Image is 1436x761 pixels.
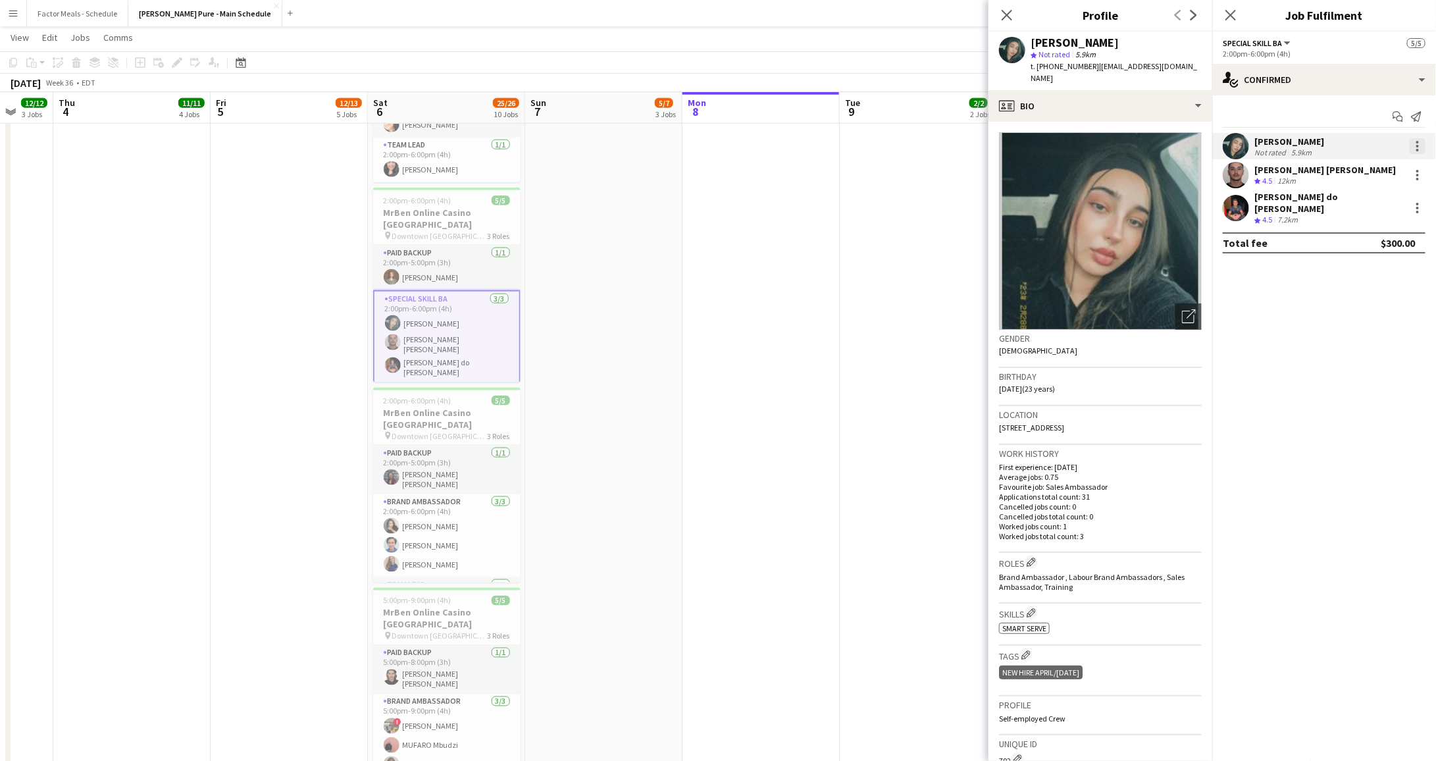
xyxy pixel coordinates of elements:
span: 3 Roles [488,631,510,641]
span: 6 [371,104,388,119]
div: [DATE] [11,76,41,90]
span: 4 [57,104,75,119]
h3: Profile [999,699,1202,711]
h3: Location [999,409,1202,421]
span: 2:00pm-6:00pm (4h) [384,396,451,406]
p: Applications total count: 31 [999,492,1202,502]
div: [PERSON_NAME] [1254,136,1324,147]
a: Comms [98,29,138,46]
span: | [EMAIL_ADDRESS][DOMAIN_NAME] [1031,61,1197,83]
app-card-role: Team Lead1/12:00pm-6:00pm (4h)[PERSON_NAME] [373,138,521,182]
app-job-card: 2:00pm-6:00pm (4h)5/5MrBen Online Casino [GEOGRAPHIC_DATA] Downtown [GEOGRAPHIC_DATA]3 RolesPaid ... [373,188,521,382]
span: 5:00pm-9:00pm (4h) [384,596,451,606]
span: Thu [59,97,75,109]
span: 5/5 [492,196,510,205]
span: Downtown [GEOGRAPHIC_DATA] [392,631,488,641]
span: 5 [214,104,226,119]
app-card-role: Paid Backup1/12:00pm-5:00pm (3h)[PERSON_NAME] [PERSON_NAME] [373,446,521,494]
div: Confirmed [1212,64,1436,95]
span: Mon [688,97,706,109]
h3: Profile [988,7,1212,24]
div: 5 Jobs [336,109,361,119]
div: 2 Jobs [970,109,990,119]
app-card-role: Paid Backup1/15:00pm-8:00pm (3h)[PERSON_NAME] [PERSON_NAME] [373,646,521,695]
span: 4.5 [1262,215,1272,224]
h3: Roles [999,556,1202,569]
span: Jobs [70,32,90,43]
span: 3 Roles [488,231,510,241]
span: 12/13 [336,98,362,108]
span: Downtown [GEOGRAPHIC_DATA] [392,431,488,441]
span: 25/26 [493,98,519,108]
app-card-role: Team Lead1/1 [373,577,521,622]
a: View [5,29,34,46]
span: 11/11 [178,98,205,108]
button: [PERSON_NAME] Pure - Main Schedule [128,1,282,26]
p: Favourite job: Sales Ambassador [999,482,1202,492]
p: Average jobs: 0.75 [999,472,1202,482]
p: Worked jobs count: 1 [999,521,1202,531]
div: [PERSON_NAME] [1031,37,1119,49]
span: ! [394,718,401,726]
span: 5/7 [655,98,673,108]
span: View [11,32,29,43]
div: $300.00 [1381,236,1415,249]
h3: Job Fulfilment [1212,7,1436,24]
span: Fri [216,97,226,109]
div: 10 Jobs [494,109,519,119]
span: t. [PHONE_NUMBER] [1031,61,1099,71]
p: Cancelled jobs total count: 0 [999,512,1202,521]
h3: Gender [999,332,1202,344]
div: Open photos pop-in [1175,303,1202,330]
span: 12/12 [21,98,47,108]
h3: MrBen Online Casino [GEOGRAPHIC_DATA] [373,607,521,631]
span: Edit [42,32,57,43]
app-card-role: Brand Ambassador3/32:00pm-6:00pm (4h)[PERSON_NAME][PERSON_NAME][PERSON_NAME] [373,494,521,577]
a: Jobs [65,29,95,46]
app-job-card: 2:00pm-6:00pm (4h)5/5MrBen Online Casino [GEOGRAPHIC_DATA] Downtown [GEOGRAPHIC_DATA]3 RolesPaid ... [373,388,521,583]
button: Factor Meals - Schedule [27,1,128,26]
div: 4 Jobs [179,109,204,119]
h3: MrBen Online Casino [GEOGRAPHIC_DATA] [373,407,521,431]
span: [STREET_ADDRESS] [999,423,1064,433]
span: 5/5 [492,396,510,406]
span: 5.9km [1073,49,1098,59]
app-card-role: Special Skill BA3/32:00pm-6:00pm (4h)[PERSON_NAME][PERSON_NAME] [PERSON_NAME][PERSON_NAME] do [PE... [373,290,521,384]
span: Comms [103,32,133,43]
span: Week 36 [43,78,76,88]
span: [DATE] (23 years) [999,384,1055,394]
div: 12km [1275,176,1298,187]
a: Edit [37,29,63,46]
span: 5/5 [492,596,510,606]
h3: Work history [999,448,1202,459]
app-card-role: Paid Backup1/12:00pm-5:00pm (3h)[PERSON_NAME] [373,246,521,290]
p: Worked jobs total count: 3 [999,531,1202,541]
span: Brand Ambassador , Labour Brand Ambassadors , Sales Ambassador, Training [999,572,1185,592]
div: 3 Jobs [22,109,47,119]
p: Self-employed Crew [999,714,1202,723]
span: Sat [373,97,388,109]
div: 7.2km [1275,215,1300,226]
span: 2:00pm-6:00pm (4h) [384,196,451,205]
span: Tue [845,97,860,109]
div: Bio [988,90,1212,122]
span: Special Skill BA [1223,38,1282,48]
span: [DEMOGRAPHIC_DATA] [999,346,1077,355]
span: 4.5 [1262,176,1272,186]
div: [PERSON_NAME] [PERSON_NAME] [1254,164,1396,176]
button: Special Skill BA [1223,38,1293,48]
span: Not rated [1039,49,1070,59]
p: Cancelled jobs count: 0 [999,502,1202,512]
span: Sun [530,97,546,109]
div: Not rated [1254,147,1289,157]
span: 5/5 [1407,38,1425,48]
div: EDT [82,78,95,88]
span: 8 [686,104,706,119]
span: 9 [843,104,860,119]
div: [PERSON_NAME] do [PERSON_NAME] [1254,191,1404,215]
p: First experience: [DATE] [999,462,1202,472]
div: Total fee [1223,236,1268,249]
span: 7 [528,104,546,119]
